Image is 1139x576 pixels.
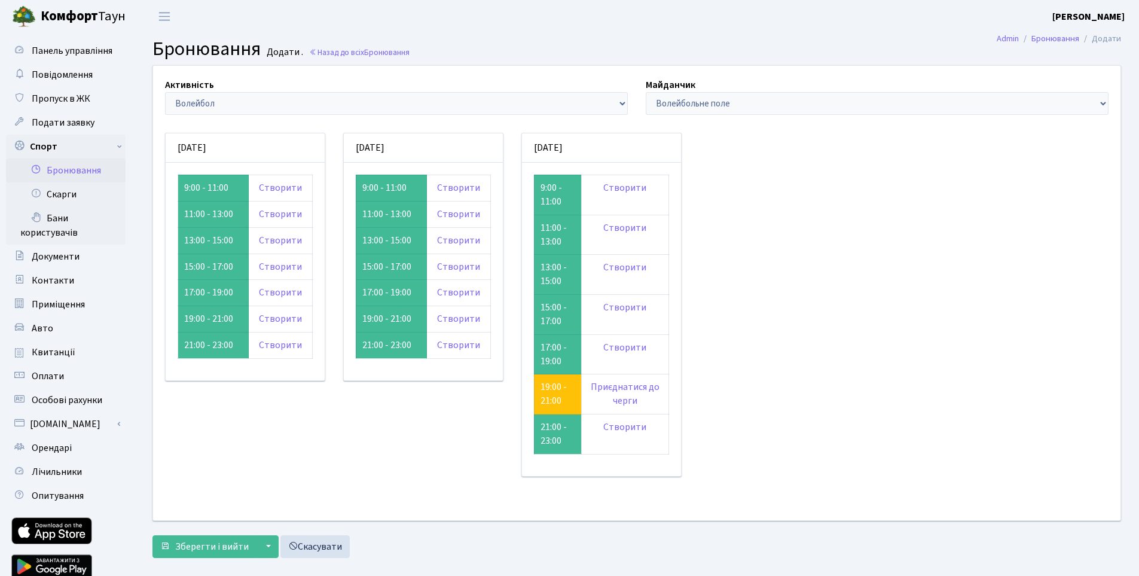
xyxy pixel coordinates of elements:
[152,535,256,558] button: Зберегти і вийти
[646,78,695,92] label: Майданчик
[437,208,480,221] a: Створити
[356,254,426,280] td: 15:00 - 17:00
[6,135,126,159] a: Спорт
[175,540,249,553] span: Зберегти і вийти
[6,182,126,206] a: Скарги
[165,78,214,92] label: Активність
[356,201,426,227] td: 11:00 - 13:00
[264,47,303,58] small: Додати .
[541,380,567,407] a: 19:00 - 21:00
[6,364,126,388] a: Оплати
[591,380,659,407] a: Приєднатися до черги
[6,484,126,508] a: Опитування
[6,460,126,484] a: Лічильники
[603,261,646,274] a: Створити
[32,441,72,455] span: Орендарі
[1052,10,1125,24] a: [PERSON_NAME]
[32,92,90,105] span: Пропуск в ЖК
[309,47,410,58] a: Назад до всіхБронювання
[603,341,646,354] a: Створити
[178,333,249,359] td: 21:00 - 23:00
[603,420,646,434] a: Створити
[178,306,249,333] td: 19:00 - 21:00
[259,234,302,247] a: Створити
[6,63,126,87] a: Повідомлення
[6,39,126,63] a: Панель управління
[280,535,350,558] a: Скасувати
[178,175,249,201] td: 9:00 - 11:00
[534,175,581,215] td: 9:00 - 11:00
[32,465,82,479] span: Лічильники
[6,206,126,245] a: Бани користувачів
[6,111,126,135] a: Подати заявку
[152,35,261,63] span: Бронювання
[32,394,102,407] span: Особові рахунки
[6,340,126,364] a: Квитанції
[522,133,681,163] div: [DATE]
[356,306,426,333] td: 19:00 - 21:00
[603,181,646,194] a: Створити
[259,181,302,194] a: Створити
[259,260,302,273] a: Створити
[32,44,112,57] span: Панель управління
[356,280,426,306] td: 17:00 - 19:00
[1031,32,1079,45] a: Бронювання
[356,175,426,201] td: 9:00 - 11:00
[12,5,36,29] img: logo.png
[6,292,126,316] a: Приміщення
[997,32,1019,45] a: Admin
[534,295,581,335] td: 15:00 - 17:00
[259,286,302,299] a: Створити
[6,87,126,111] a: Пропуск в ЖК
[166,133,325,163] div: [DATE]
[534,215,581,255] td: 11:00 - 13:00
[41,7,98,26] b: Комфорт
[6,316,126,340] a: Авто
[6,269,126,292] a: Контакти
[6,436,126,460] a: Орендарі
[32,68,93,81] span: Повідомлення
[32,298,85,311] span: Приміщення
[1079,32,1121,45] li: Додати
[259,339,302,352] a: Створити
[344,133,503,163] div: [DATE]
[437,286,480,299] a: Створити
[1052,10,1125,23] b: [PERSON_NAME]
[32,116,94,129] span: Подати заявку
[979,26,1139,51] nav: breadcrumb
[534,334,581,374] td: 17:00 - 19:00
[6,412,126,436] a: [DOMAIN_NAME]
[32,274,74,287] span: Контакти
[32,346,75,359] span: Квитанції
[6,388,126,412] a: Особові рахунки
[178,227,249,254] td: 13:00 - 15:00
[437,234,480,247] a: Створити
[149,7,179,26] button: Переключити навігацію
[32,250,80,263] span: Документи
[178,280,249,306] td: 17:00 - 19:00
[356,333,426,359] td: 21:00 - 23:00
[32,370,64,383] span: Оплати
[356,227,426,254] td: 13:00 - 15:00
[32,322,53,335] span: Авто
[437,339,480,352] a: Створити
[41,7,126,27] span: Таун
[6,245,126,269] a: Документи
[603,301,646,314] a: Створити
[259,208,302,221] a: Створити
[437,312,480,325] a: Створити
[534,255,581,295] td: 13:00 - 15:00
[534,415,581,455] td: 21:00 - 23:00
[6,159,126,182] a: Бронювання
[437,260,480,273] a: Створити
[603,221,646,234] a: Створити
[259,312,302,325] a: Створити
[178,254,249,280] td: 15:00 - 17:00
[437,181,480,194] a: Створити
[178,201,249,227] td: 11:00 - 13:00
[32,489,84,502] span: Опитування
[364,47,410,58] span: Бронювання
